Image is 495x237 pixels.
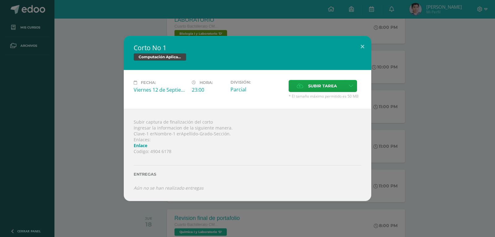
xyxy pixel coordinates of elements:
[192,86,226,93] div: 23:00
[134,185,204,191] i: Aún no se han realizado entregas
[230,86,284,93] div: Parcial
[124,109,371,201] div: Subir captura de finalización del corto Ingresar la informacion de la siguiente manera. Clave-1 e...
[354,36,371,57] button: Close (Esc)
[134,86,187,93] div: Viernes 12 de Septiembre
[200,80,213,85] span: Hora:
[141,80,156,85] span: Fecha:
[134,172,361,177] label: Entregas
[134,143,147,148] a: Enlace
[230,80,284,85] label: División:
[289,94,361,99] span: * El tamaño máximo permitido es 50 MB
[134,43,361,52] h2: Corto No 1
[134,53,186,61] span: Computación Aplicada (Informática)
[308,80,337,92] span: Subir tarea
